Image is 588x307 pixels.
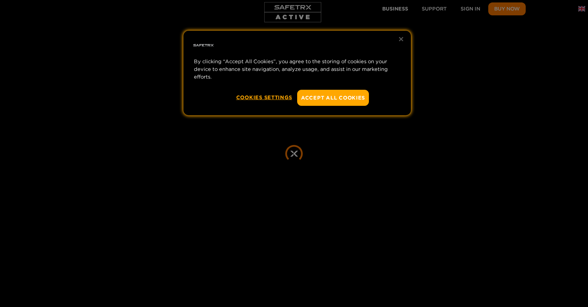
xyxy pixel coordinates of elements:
button: Close [393,31,409,47]
img: Safe Tracks [192,34,215,57]
p: By clicking “Accept All Cookies”, you agree to the storing of cookies on your device to enhance s... [194,58,400,81]
button: Accept All Cookies [297,90,369,106]
div: Privacy [183,31,411,115]
button: Cookies Settings [236,90,292,105]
